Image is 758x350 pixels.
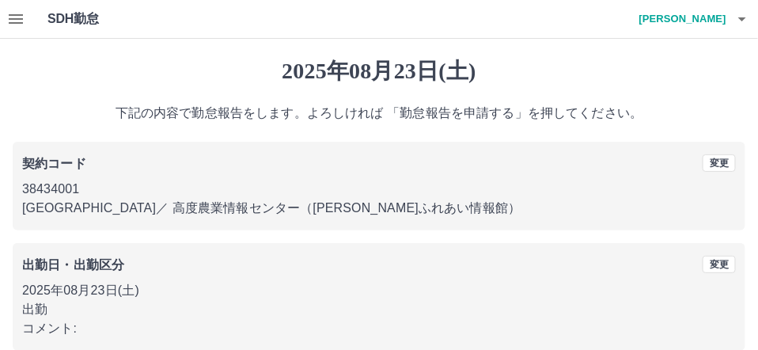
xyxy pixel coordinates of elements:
[22,180,736,199] p: 38434001
[13,58,745,85] h1: 2025年08月23日(土)
[13,104,745,123] p: 下記の内容で勤怠報告をします。よろしければ 「勤怠報告を申請する」を押してください。
[22,157,86,170] b: 契約コード
[22,281,736,300] p: 2025年08月23日(土)
[703,256,736,273] button: 変更
[22,319,736,338] p: コメント:
[22,258,124,272] b: 出勤日・出勤区分
[22,300,736,319] p: 出勤
[22,199,736,218] p: [GEOGRAPHIC_DATA] ／ 高度農業情報センター（[PERSON_NAME]ふれあい情報館）
[703,154,736,172] button: 変更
